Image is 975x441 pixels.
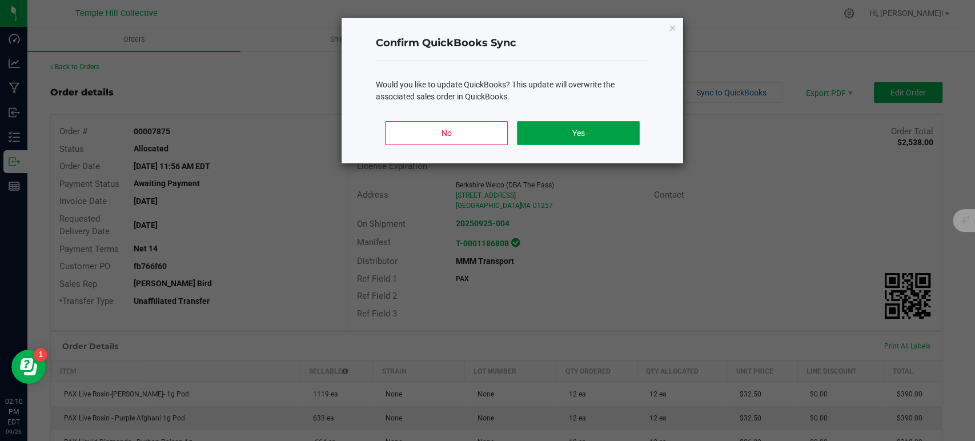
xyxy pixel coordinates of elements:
button: Yes [517,121,640,145]
h4: Confirm QuickBooks Sync [376,36,649,51]
button: No [385,121,508,145]
iframe: Resource center unread badge [34,348,47,362]
div: Would you like to update QuickBooks? This update will overwrite the associated sales order in Qui... [376,79,649,103]
button: Close [668,21,676,34]
iframe: Resource center [11,350,46,384]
